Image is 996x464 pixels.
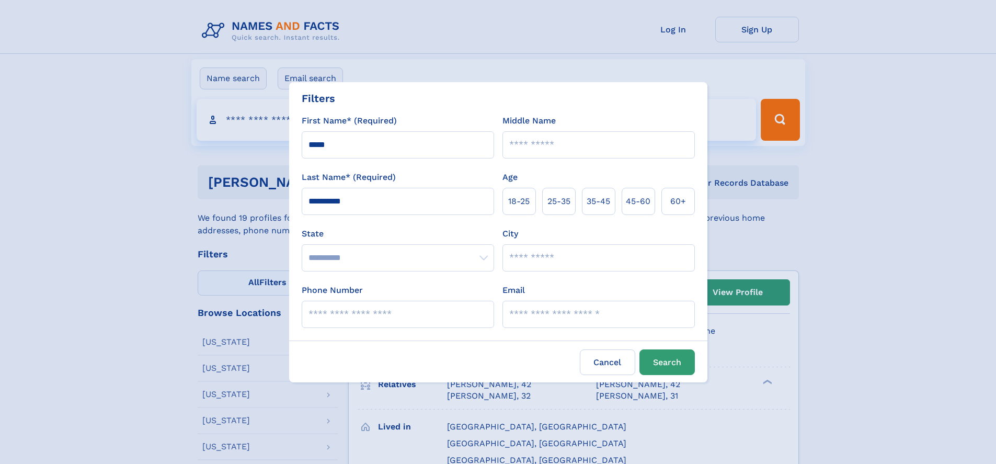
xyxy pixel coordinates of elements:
label: Phone Number [302,284,363,297]
label: Email [502,284,525,297]
span: 18‑25 [508,195,530,208]
span: 60+ [670,195,686,208]
span: 45‑60 [626,195,650,208]
label: City [502,228,518,240]
span: 25‑35 [547,195,570,208]
span: 35‑45 [587,195,610,208]
label: First Name* (Required) [302,115,397,127]
label: Age [502,171,518,184]
label: Middle Name [502,115,556,127]
label: Last Name* (Required) [302,171,396,184]
button: Search [639,349,695,375]
label: State [302,228,494,240]
div: Filters [302,90,335,106]
label: Cancel [580,349,635,375]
